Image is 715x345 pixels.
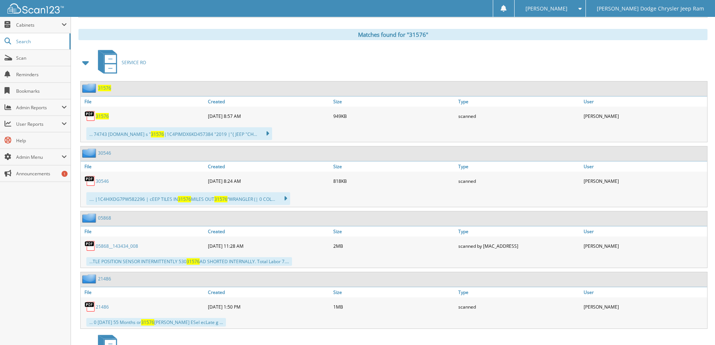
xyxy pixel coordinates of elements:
span: Admin Menu [16,154,62,160]
a: 05868 [98,215,111,221]
img: PDF.png [84,110,96,122]
a: File [81,161,206,172]
a: User [582,287,707,297]
img: folder2.png [82,148,98,158]
a: 21486 [96,304,109,310]
div: .... |1C4HIXDG7PW582296 | cEEP TILES IN MILES OUT “WRANGLER (| 0 COL... [86,192,290,205]
a: File [81,226,206,237]
div: [DATE] 1:50 PM [206,299,331,314]
a: 30546 [98,150,111,156]
span: Scan [16,55,67,61]
span: Cabinets [16,22,62,28]
div: scanned [456,108,582,124]
iframe: Chat Widget [677,309,715,345]
a: Created [206,96,331,107]
img: PDF.png [84,175,96,187]
img: folder2.png [82,213,98,223]
div: scanned [456,173,582,188]
a: Size [331,226,457,237]
a: File [81,96,206,107]
a: File [81,287,206,297]
a: Type [456,226,582,237]
div: ... 0 [DATE] 55 Months or [PERSON_NAME] ESel ecLate g ... [86,318,226,327]
span: [PERSON_NAME] Dodge Chrysler Jeep Ram [597,6,704,11]
div: scanned [456,299,582,314]
div: ... 74743 [DOMAIN_NAME] s " |1C4PIMDX6KD457384 "2019 |"{ JEEP "CH... [86,127,272,140]
div: [DATE] 8:24 AM [206,173,331,188]
a: Created [206,226,331,237]
a: Type [456,161,582,172]
span: Bookmarks [16,88,67,94]
span: 31576 [214,196,227,202]
a: Type [456,96,582,107]
div: [PERSON_NAME] [582,108,707,124]
div: ...TLE POSITION SENSOR INTERMITTENTLY 530 AD SHORTED INTERNALLY. Total Labor 7.... [86,257,292,266]
a: User [582,161,707,172]
a: 31576 [96,113,109,119]
div: [DATE] 8:57 AM [206,108,331,124]
img: PDF.png [84,301,96,312]
a: User [582,226,707,237]
div: scanned by [MAC_ADDRESS] [456,238,582,253]
span: Admin Reports [16,104,62,111]
span: Announcements [16,170,67,177]
a: 05868__143434_008 [96,243,138,249]
div: 2MB [331,238,457,253]
a: Size [331,96,457,107]
a: Created [206,287,331,297]
div: 949KB [331,108,457,124]
div: [PERSON_NAME] [582,299,707,314]
div: [DATE] 11:28 AM [206,238,331,253]
div: 1MB [331,299,457,314]
span: Help [16,137,67,144]
a: 31576 [98,85,111,91]
a: Size [331,161,457,172]
div: 1 [62,171,68,177]
span: 31576 [178,196,191,202]
span: Reminders [16,71,67,78]
a: Created [206,161,331,172]
a: 30546 [96,178,109,184]
a: SERVICE RO [93,48,146,77]
div: [PERSON_NAME] [582,173,707,188]
a: User [582,96,707,107]
div: Matches found for "31576" [78,29,707,40]
span: [PERSON_NAME] [525,6,567,11]
img: PDF.png [84,240,96,252]
div: [PERSON_NAME] [582,238,707,253]
a: Size [331,287,457,297]
a: Type [456,287,582,297]
img: folder2.png [82,83,98,93]
span: 31576 [187,258,200,265]
img: scan123-logo-white.svg [8,3,64,14]
img: folder2.png [82,274,98,283]
span: SERVICE RO [122,59,146,66]
a: 21486 [98,276,111,282]
span: 31576 [151,131,164,137]
span: 31576 [141,319,154,325]
span: User Reports [16,121,62,127]
span: Search [16,38,66,45]
div: 818KB [331,173,457,188]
